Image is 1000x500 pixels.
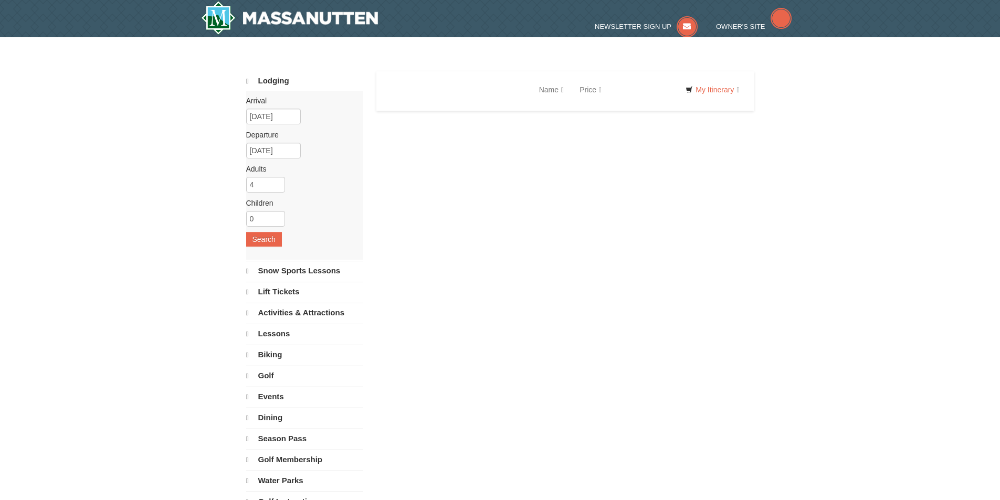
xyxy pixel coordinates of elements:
a: Season Pass [246,429,363,449]
img: Massanutten Resort Logo [201,1,378,35]
span: Owner's Site [716,23,765,30]
a: My Itinerary [679,82,746,98]
a: Name [531,79,572,100]
a: Activities & Attractions [246,303,363,323]
a: Events [246,387,363,407]
label: Arrival [246,95,355,106]
button: Search [246,232,282,247]
a: Newsletter Sign Up [595,23,698,30]
a: Golf Membership [246,450,363,470]
a: Massanutten Resort [201,1,378,35]
a: Lessons [246,324,363,344]
span: Newsletter Sign Up [595,23,671,30]
label: Adults [246,164,355,174]
a: Golf [246,366,363,386]
a: Owner's Site [716,23,792,30]
a: Price [572,79,609,100]
label: Departure [246,130,355,140]
a: Dining [246,408,363,428]
a: Lodging [246,71,363,91]
a: Water Parks [246,471,363,491]
a: Snow Sports Lessons [246,261,363,281]
label: Children [246,198,355,208]
a: Biking [246,345,363,365]
a: Lift Tickets [246,282,363,302]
